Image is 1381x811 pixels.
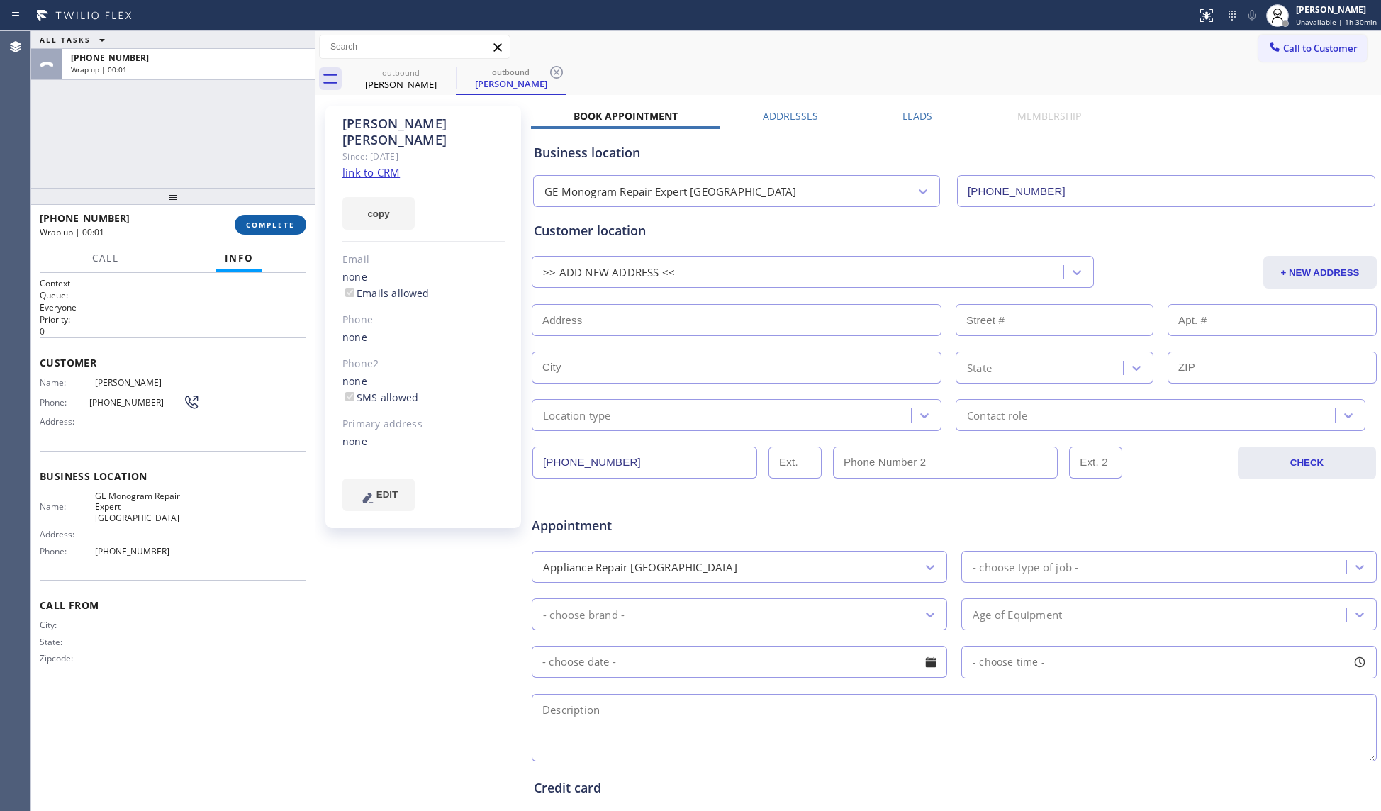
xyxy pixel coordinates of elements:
span: Zipcode: [40,653,95,664]
input: Apt. # [1168,304,1377,336]
label: Book Appointment [574,109,678,123]
span: Call From [40,598,306,612]
input: Address [532,304,941,336]
input: Phone Number [957,175,1375,207]
div: none [342,374,505,406]
input: - choose date - [532,646,947,678]
div: Location type [543,407,611,423]
span: GE Monogram Repair Expert [GEOGRAPHIC_DATA] [95,491,199,523]
input: Phone Number [532,447,757,479]
button: EDIT [342,479,415,511]
div: [PERSON_NAME] [347,78,454,91]
span: COMPLETE [246,220,295,230]
label: SMS allowed [342,391,418,404]
input: Ext. 2 [1069,447,1122,479]
input: Emails allowed [345,288,354,297]
p: 0 [40,325,306,337]
span: Phone: [40,546,95,556]
span: City: [40,620,95,630]
div: [PERSON_NAME] [PERSON_NAME] [342,116,505,148]
span: Address: [40,416,95,427]
span: Name: [40,377,95,388]
h1: Context [40,277,306,289]
span: Name: [40,501,95,512]
input: SMS allowed [345,392,354,401]
div: - choose brand - [543,606,625,622]
div: GE Monogram Repair Expert [GEOGRAPHIC_DATA] [544,184,797,200]
label: Addresses [763,109,818,123]
div: Appliance Repair [GEOGRAPHIC_DATA] [543,559,737,575]
div: outbound [457,67,564,77]
input: City [532,352,941,384]
span: Phone: [40,397,89,408]
button: Mute [1242,6,1262,26]
div: Phone [342,312,505,328]
span: Address: [40,529,95,539]
div: none [342,269,505,302]
div: Since: [DATE] [342,148,505,164]
span: Call [92,252,119,264]
label: Emails allowed [342,286,430,300]
div: [PERSON_NAME] [1296,4,1377,16]
div: Phone2 [342,356,505,372]
span: Wrap up | 00:01 [71,65,127,74]
span: - choose time - [973,655,1045,669]
span: ALL TASKS [40,35,91,45]
input: Search [320,35,510,58]
input: Phone Number 2 [833,447,1058,479]
div: Customer location [534,221,1375,240]
button: Call [84,245,128,272]
button: + NEW ADDRESS [1263,256,1377,289]
span: Appointment [532,516,812,535]
span: [PHONE_NUMBER] [95,546,199,556]
div: State [967,359,992,376]
button: COMPLETE [235,215,306,235]
span: Business location [40,469,306,483]
div: outbound [347,67,454,78]
div: none [342,330,505,346]
span: Customer [40,356,306,369]
div: Contact role [967,407,1027,423]
input: ZIP [1168,352,1377,384]
span: [PERSON_NAME] [95,377,199,388]
span: Info [225,252,254,264]
div: Business location [534,143,1375,162]
label: Leads [902,109,932,123]
div: Carolyn Sampson [347,63,454,95]
span: Wrap up | 00:01 [40,226,104,238]
span: [PHONE_NUMBER] [89,397,182,408]
span: EDIT [376,489,398,500]
div: [PERSON_NAME] [457,77,564,90]
div: Credit card [534,778,1375,798]
div: Carolyn Sampson [457,63,564,94]
input: Ext. [768,447,822,479]
span: State: [40,637,95,647]
h2: Priority: [40,313,306,325]
span: Call to Customer [1283,42,1358,55]
div: none [342,434,505,450]
div: >> ADD NEW ADDRESS << [543,264,675,281]
div: Age of Equipment [973,606,1062,622]
h2: Queue: [40,289,306,301]
input: Street # [956,304,1153,336]
span: Unavailable | 1h 30min [1296,17,1377,27]
div: Email [342,252,505,268]
button: Call to Customer [1258,35,1367,62]
button: ALL TASKS [31,31,119,48]
div: Primary address [342,416,505,432]
button: copy [342,197,415,230]
label: Membership [1017,109,1081,123]
p: Everyone [40,301,306,313]
span: [PHONE_NUMBER] [71,52,149,64]
button: CHECK [1238,447,1376,479]
div: - choose type of job - [973,559,1078,575]
span: [PHONE_NUMBER] [40,211,130,225]
button: Info [216,245,262,272]
a: link to CRM [342,165,400,179]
